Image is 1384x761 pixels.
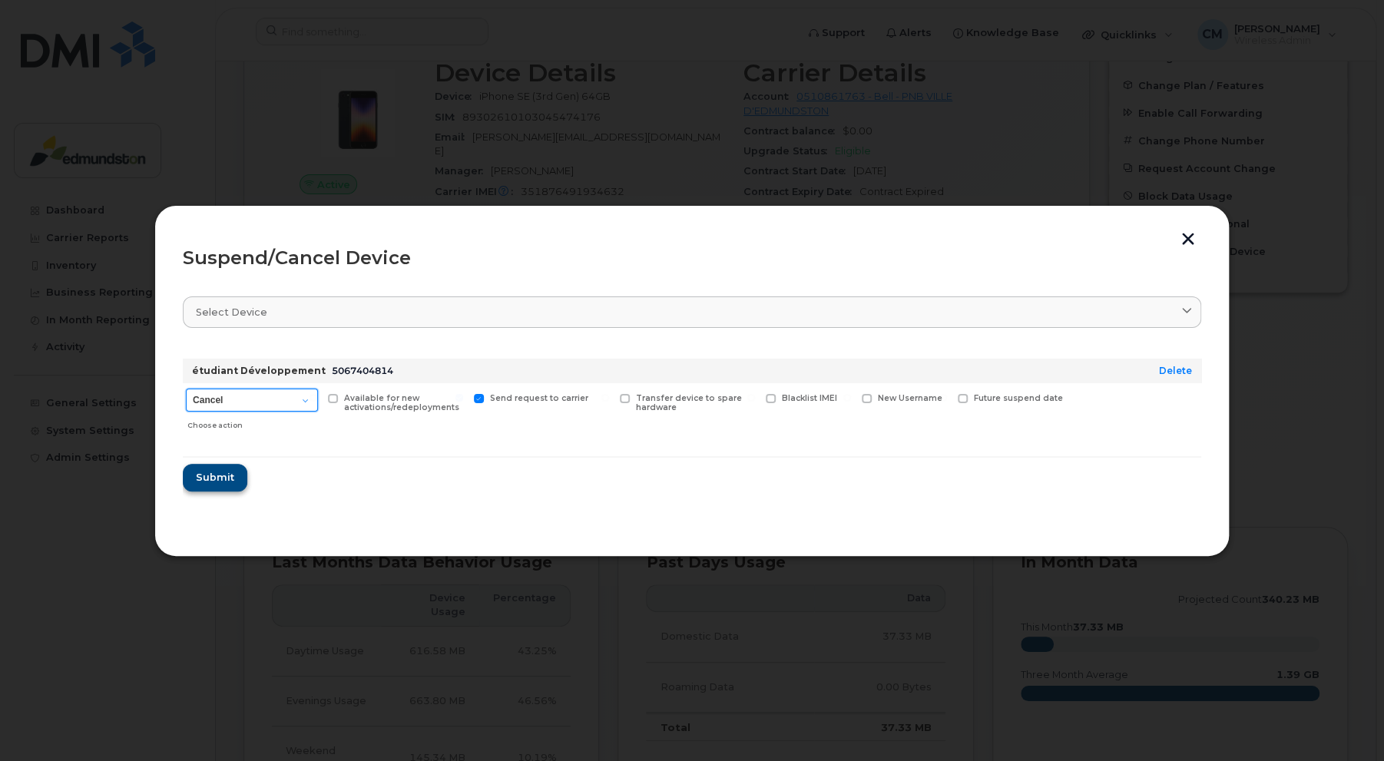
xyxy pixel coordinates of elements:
[183,464,247,491] button: Submit
[310,394,317,402] input: Available for new activations/redeployments
[878,393,942,403] span: New Username
[183,249,1201,267] div: Suspend/Cancel Device
[455,394,463,402] input: Send request to carrier
[1159,365,1192,376] a: Delete
[332,365,393,376] span: 5067404814
[782,393,837,403] span: Blacklist IMEI
[636,393,742,413] span: Transfer device to spare hardware
[187,413,318,432] div: Choose action
[196,305,267,319] span: Select device
[183,296,1201,328] a: Select device
[974,393,1063,403] span: Future suspend date
[747,394,755,402] input: Blacklist IMEI
[490,393,588,403] span: Send request to carrier
[601,394,609,402] input: Transfer device to spare hardware
[843,394,851,402] input: New Username
[196,470,234,485] span: Submit
[344,393,459,413] span: Available for new activations/redeployments
[192,365,326,376] strong: étudiant Développement
[939,394,947,402] input: Future suspend date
